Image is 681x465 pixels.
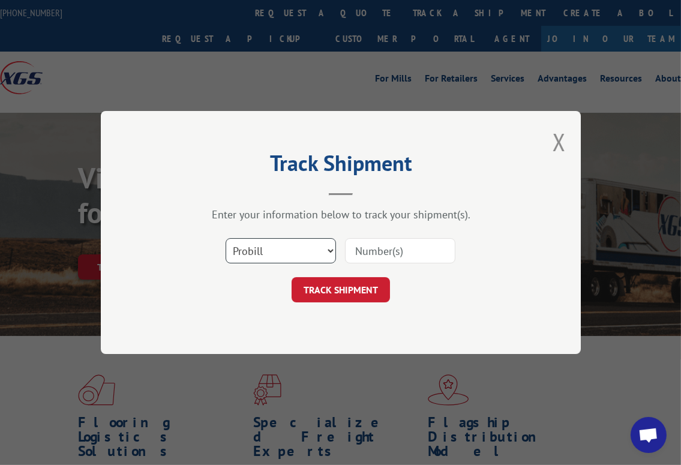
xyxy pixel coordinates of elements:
button: Close modal [553,126,566,158]
a: Open chat [631,417,667,453]
h2: Track Shipment [161,155,521,178]
input: Number(s) [345,238,455,263]
button: TRACK SHIPMENT [292,277,390,302]
div: Enter your information below to track your shipment(s). [161,208,521,221]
